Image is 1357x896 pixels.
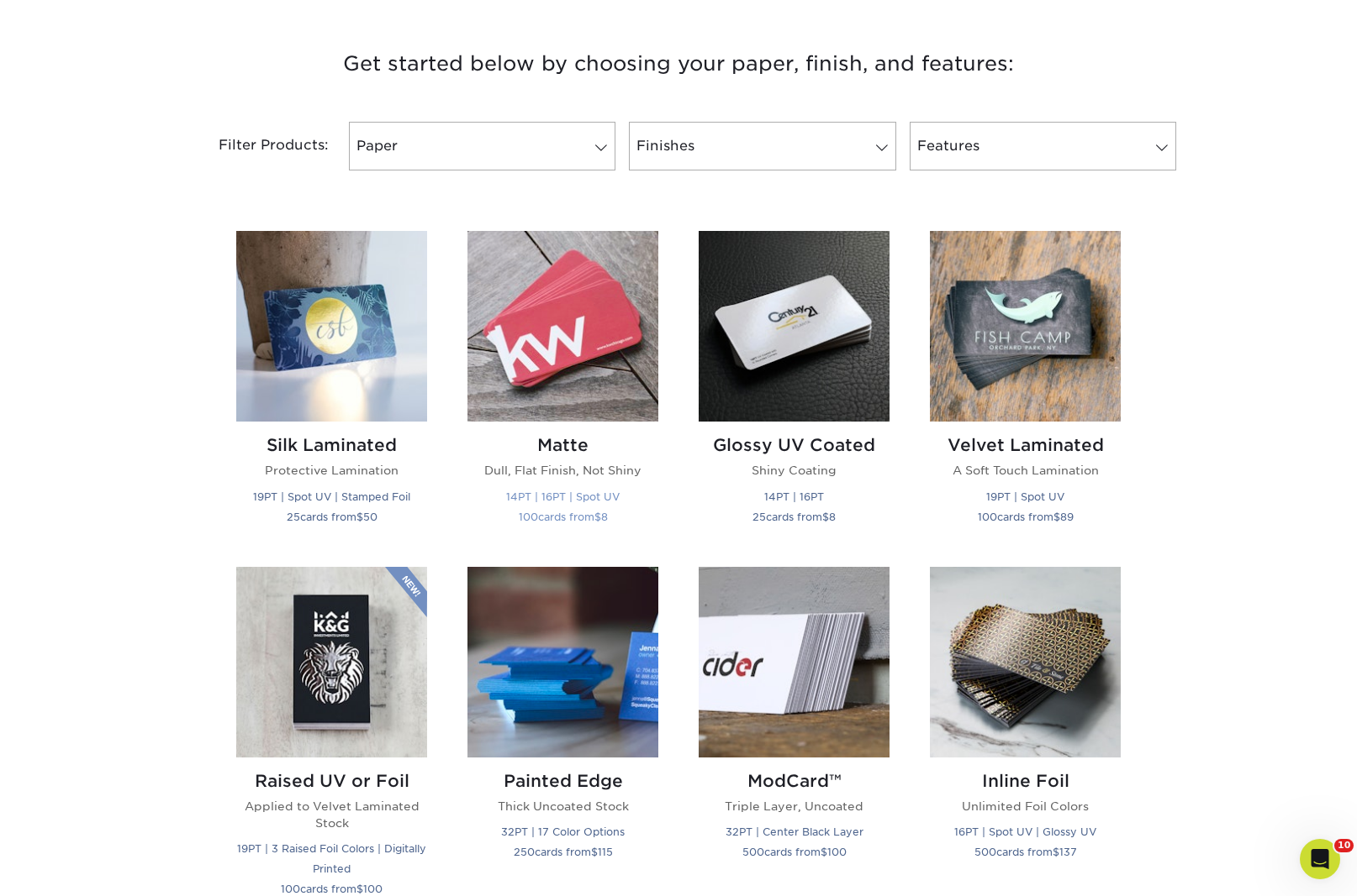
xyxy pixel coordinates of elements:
[236,771,427,791] h2: Raised UV or Foil
[910,122,1176,170] a: Features
[281,883,300,895] span: 100
[467,462,658,479] p: Dull, Flat Finish, Not Shiny
[752,511,766,523] span: 25
[363,883,383,895] span: 100
[281,883,383,895] small: cards from
[236,567,427,757] img: Raised UV or Foil Business Cards
[974,846,996,858] span: 500
[821,846,827,858] span: $
[752,511,836,523] small: cards from
[356,511,363,523] span: $
[699,435,890,455] h2: Glossy UV Coated
[519,511,538,523] span: 100
[253,490,410,503] small: 19PT | Spot UV | Stamped Foil
[236,435,427,455] h2: Silk Laminated
[467,231,658,546] a: Matte Business Cards Matte Dull, Flat Finish, Not Shiny 14PT | 16PT | Spot UV 100cards from$8
[1059,846,1077,858] span: 137
[726,825,863,838] small: 32PT | Center Black Layer
[236,231,427,422] img: Silk Laminated Business Cards
[467,771,658,791] h2: Painted Edge
[1053,511,1060,523] span: $
[1300,839,1340,879] iframe: Intercom live chat
[699,231,890,422] img: Glossy UV Coated Business Cards
[385,567,427,617] img: New Product
[978,511,1074,523] small: cards from
[974,846,1077,858] small: cards from
[237,842,426,875] small: 19PT | 3 Raised Foil Colors | Digitally Printed
[467,798,658,815] p: Thick Uncoated Stock
[1334,839,1354,852] span: 10
[236,231,427,546] a: Silk Laminated Business Cards Silk Laminated Protective Lamination 19PT | Spot UV | Stamped Foil ...
[236,462,427,479] p: Protective Lamination
[519,511,608,523] small: cards from
[827,846,847,858] span: 100
[1060,511,1074,523] span: 89
[591,846,598,858] span: $
[506,490,620,503] small: 14PT | 16PT | Spot UV
[467,567,658,757] img: Painted Edge Business Cards
[349,122,615,170] a: Paper
[356,883,363,895] span: $
[764,490,824,503] small: 14PT | 16PT
[930,771,1121,791] h2: Inline Foil
[978,511,997,523] span: 100
[930,567,1121,757] img: Inline Foil Business Cards
[187,26,1170,102] h3: Get started below by choosing your paper, finish, and features:
[742,846,764,858] span: 500
[514,846,613,858] small: cards from
[930,462,1121,479] p: A Soft Touch Lamination
[1053,846,1059,858] span: $
[287,511,378,523] small: cards from
[629,122,895,170] a: Finishes
[699,462,890,479] p: Shiny Coating
[954,825,1096,838] small: 16PT | Spot UV | Glossy UV
[467,435,658,455] h2: Matte
[742,846,847,858] small: cards from
[174,122,342,170] div: Filter Products:
[601,511,608,523] span: 8
[829,511,836,523] span: 8
[514,846,535,858] span: 250
[598,846,613,858] span: 115
[699,798,890,815] p: Triple Layer, Uncoated
[822,511,829,523] span: $
[594,511,601,523] span: $
[236,798,427,832] p: Applied to Velvet Laminated Stock
[699,231,890,546] a: Glossy UV Coated Business Cards Glossy UV Coated Shiny Coating 14PT | 16PT 25cards from$8
[287,511,300,523] span: 25
[501,825,625,838] small: 32PT | 17 Color Options
[699,771,890,791] h2: ModCard™
[363,511,378,523] span: 50
[986,490,1064,503] small: 19PT | Spot UV
[467,231,658,422] img: Matte Business Cards
[699,567,890,757] img: ModCard™ Business Cards
[930,231,1121,546] a: Velvet Laminated Business Cards Velvet Laminated A Soft Touch Lamination 19PT | Spot UV 100cards ...
[930,231,1121,422] img: Velvet Laminated Business Cards
[930,798,1121,815] p: Unlimited Foil Colors
[930,435,1121,455] h2: Velvet Laminated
